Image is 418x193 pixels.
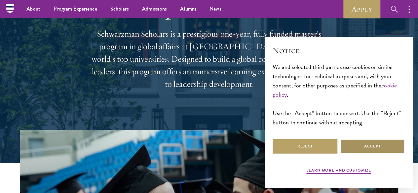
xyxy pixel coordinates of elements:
button: Reject [273,139,337,154]
button: Accept [340,139,405,154]
h2: Notice [273,45,405,56]
div: We and selected third parties use cookies or similar technologies for technical purposes and, wit... [273,62,405,127]
button: Learn more and customize [306,167,371,175]
p: Schwarzman Scholars is a prestigious one-year, fully funded master’s program in global affairs at... [90,28,328,90]
a: cookie policy [273,81,397,99]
